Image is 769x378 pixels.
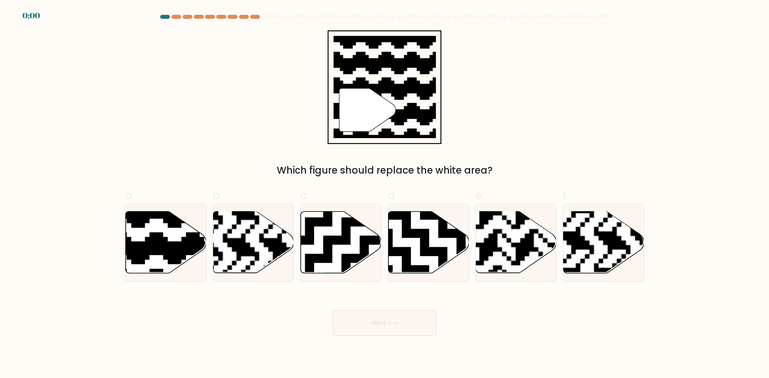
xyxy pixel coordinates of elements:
span: e. [475,188,484,203]
span: a. [125,188,135,203]
span: c. [300,188,309,203]
div: 0:00 [22,10,40,22]
span: d. [388,188,397,203]
div: Which figure should replace the white area? [130,163,639,178]
span: f. [563,188,568,203]
span: b. [213,188,222,203]
button: Next [332,310,437,336]
g: " [339,88,396,132]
